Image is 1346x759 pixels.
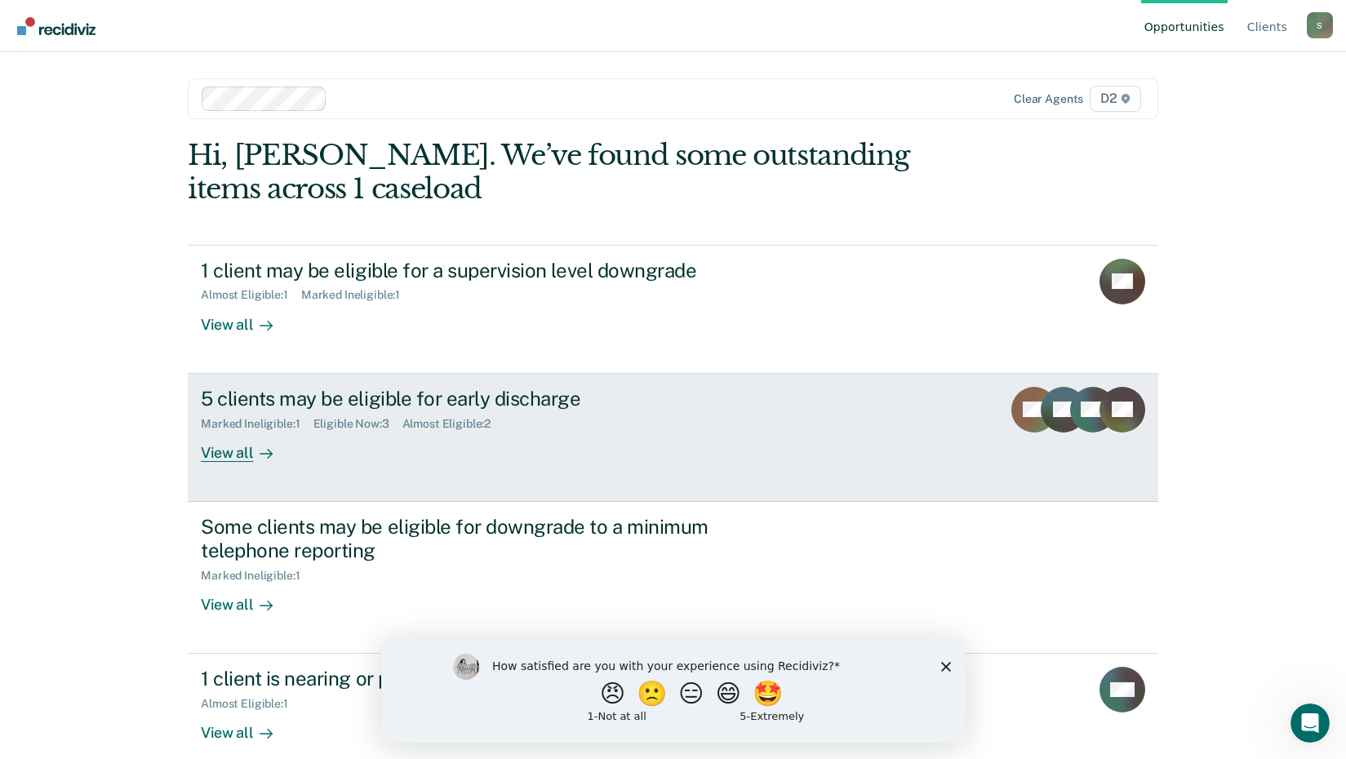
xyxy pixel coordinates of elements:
[201,430,292,462] div: View all
[17,17,96,35] img: Recidiviz
[1090,86,1141,112] span: D2
[201,417,313,431] div: Marked Ineligible : 1
[1290,704,1330,743] iframe: Intercom live chat
[1014,92,1083,106] div: Clear agents
[188,139,964,206] div: Hi, [PERSON_NAME]. We’ve found some outstanding items across 1 caseload
[201,697,301,711] div: Almost Eligible : 1
[201,387,774,411] div: 5 clients may be eligible for early discharge
[201,288,301,302] div: Almost Eligible : 1
[201,667,774,690] div: 1 client is nearing or past their full-term release date
[201,515,774,562] div: Some clients may be eligible for downgrade to a minimum telephone reporting
[1307,12,1333,38] button: Profile dropdown button
[188,245,1158,374] a: 1 client may be eligible for a supervision level downgradeAlmost Eligible:1Marked Ineligible:1Vie...
[301,288,413,302] div: Marked Ineligible : 1
[1307,12,1333,38] div: S
[201,569,313,583] div: Marked Ineligible : 1
[313,417,402,431] div: Eligible Now : 3
[188,374,1158,502] a: 5 clients may be eligible for early dischargeMarked Ineligible:1Eligible Now:3Almost Eligible:2Vi...
[381,637,966,743] iframe: Survey by Kim from Recidiviz
[201,259,774,282] div: 1 client may be eligible for a supervision level downgrade
[188,502,1158,654] a: Some clients may be eligible for downgrade to a minimum telephone reportingMarked Ineligible:1Vie...
[201,711,292,743] div: View all
[201,302,292,334] div: View all
[201,582,292,614] div: View all
[402,417,504,431] div: Almost Eligible : 2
